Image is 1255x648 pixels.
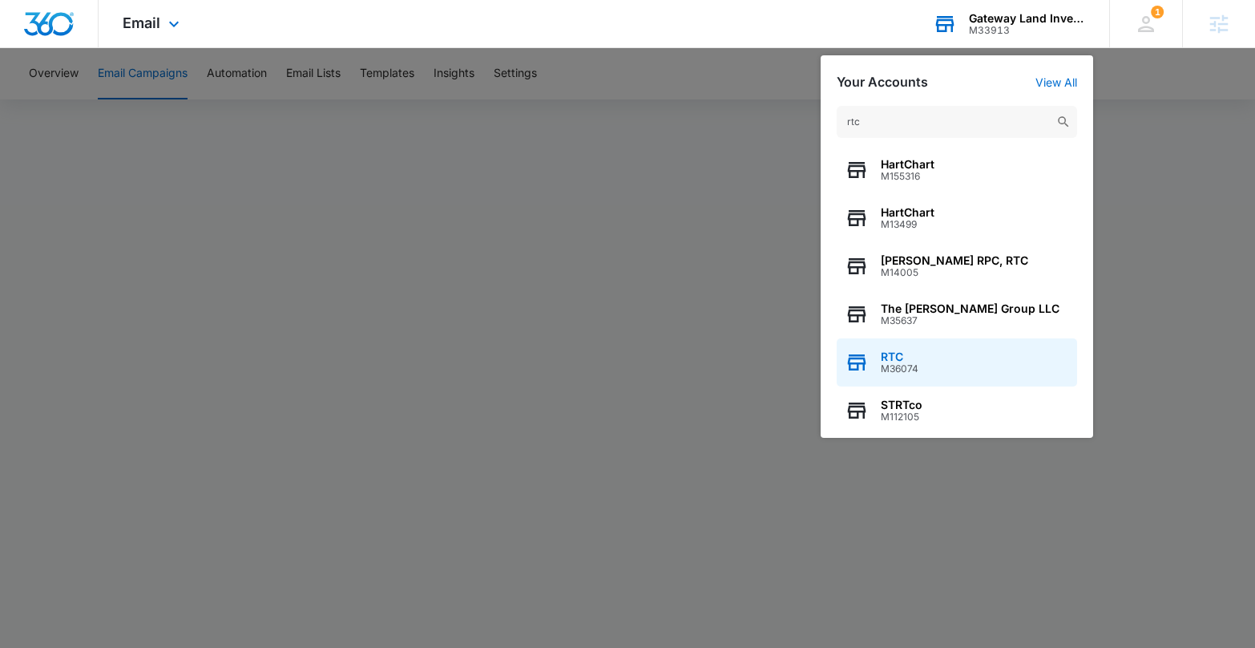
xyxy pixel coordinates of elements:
[881,350,918,363] span: RTC
[881,158,934,171] span: HartChart
[123,14,160,31] span: Email
[881,267,1028,278] span: M14005
[969,12,1086,25] div: account name
[881,171,934,182] span: M155316
[1035,75,1077,89] a: View All
[881,411,922,423] span: M112105
[837,75,928,90] h2: Your Accounts
[837,290,1077,338] button: The [PERSON_NAME] Group LLCM35637
[881,302,1059,315] span: The [PERSON_NAME] Group LLC
[881,315,1059,326] span: M35637
[1151,6,1164,18] div: notifications count
[1151,6,1164,18] span: 1
[837,387,1077,435] button: STRTcoM112105
[969,25,1086,36] div: account id
[837,106,1077,138] input: Search Accounts
[881,399,922,411] span: STRTco
[837,338,1077,387] button: RTCM36074
[881,206,934,219] span: HartChart
[881,219,934,230] span: M13499
[837,194,1077,242] button: HartChartM13499
[881,363,918,375] span: M36074
[837,146,1077,194] button: HartChartM155316
[837,242,1077,290] button: [PERSON_NAME] RPC, RTCM14005
[881,254,1028,267] span: [PERSON_NAME] RPC, RTC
